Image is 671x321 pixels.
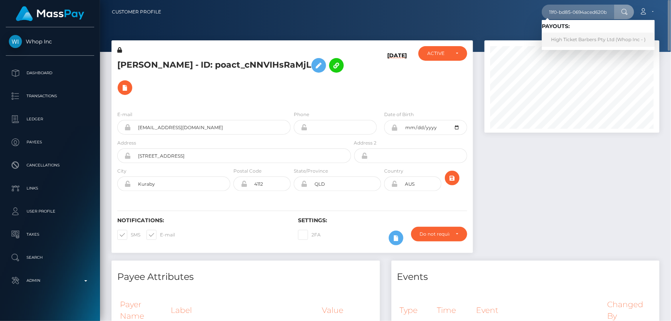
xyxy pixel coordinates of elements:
[9,90,91,102] p: Transactions
[117,54,347,99] h5: [PERSON_NAME] - ID: poact_cNNVIHsRaMjL
[6,248,94,267] a: Search
[9,206,91,217] p: User Profile
[6,225,94,244] a: Taxes
[418,46,467,61] button: ACTIVE
[354,140,377,146] label: Address 2
[294,111,309,118] label: Phone
[9,275,91,286] p: Admin
[9,113,91,125] p: Ledger
[6,86,94,106] a: Transactions
[427,50,450,57] div: ACTIVE
[6,179,94,198] a: Links
[411,227,467,241] button: Do not require
[6,202,94,221] a: User Profile
[112,4,161,20] a: Customer Profile
[384,168,403,175] label: Country
[542,5,614,19] input: Search...
[6,38,94,45] span: Whop Inc
[298,217,467,224] h6: Settings:
[9,67,91,79] p: Dashboard
[9,229,91,240] p: Taxes
[384,111,414,118] label: Date of Birth
[6,156,94,175] a: Cancellations
[420,231,450,237] div: Do not require
[6,110,94,129] a: Ledger
[117,230,140,240] label: SMS
[9,160,91,171] p: Cancellations
[9,183,91,194] p: Links
[117,111,132,118] label: E-mail
[542,33,655,47] a: High Ticket Barbers Pty Ltd (Whop Inc - )
[6,63,94,83] a: Dashboard
[9,35,22,48] img: Whop Inc
[9,252,91,263] p: Search
[6,133,94,152] a: Payees
[298,230,321,240] label: 2FA
[147,230,175,240] label: E-mail
[117,140,136,146] label: Address
[387,52,407,101] h6: [DATE]
[294,168,328,175] label: State/Province
[233,168,261,175] label: Postal Code
[16,6,84,21] img: MassPay Logo
[542,23,655,30] h6: Payouts:
[6,271,94,290] a: Admin
[397,270,654,284] h4: Events
[117,217,286,224] h6: Notifications:
[9,136,91,148] p: Payees
[117,270,374,284] h4: Payee Attributes
[117,168,127,175] label: City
